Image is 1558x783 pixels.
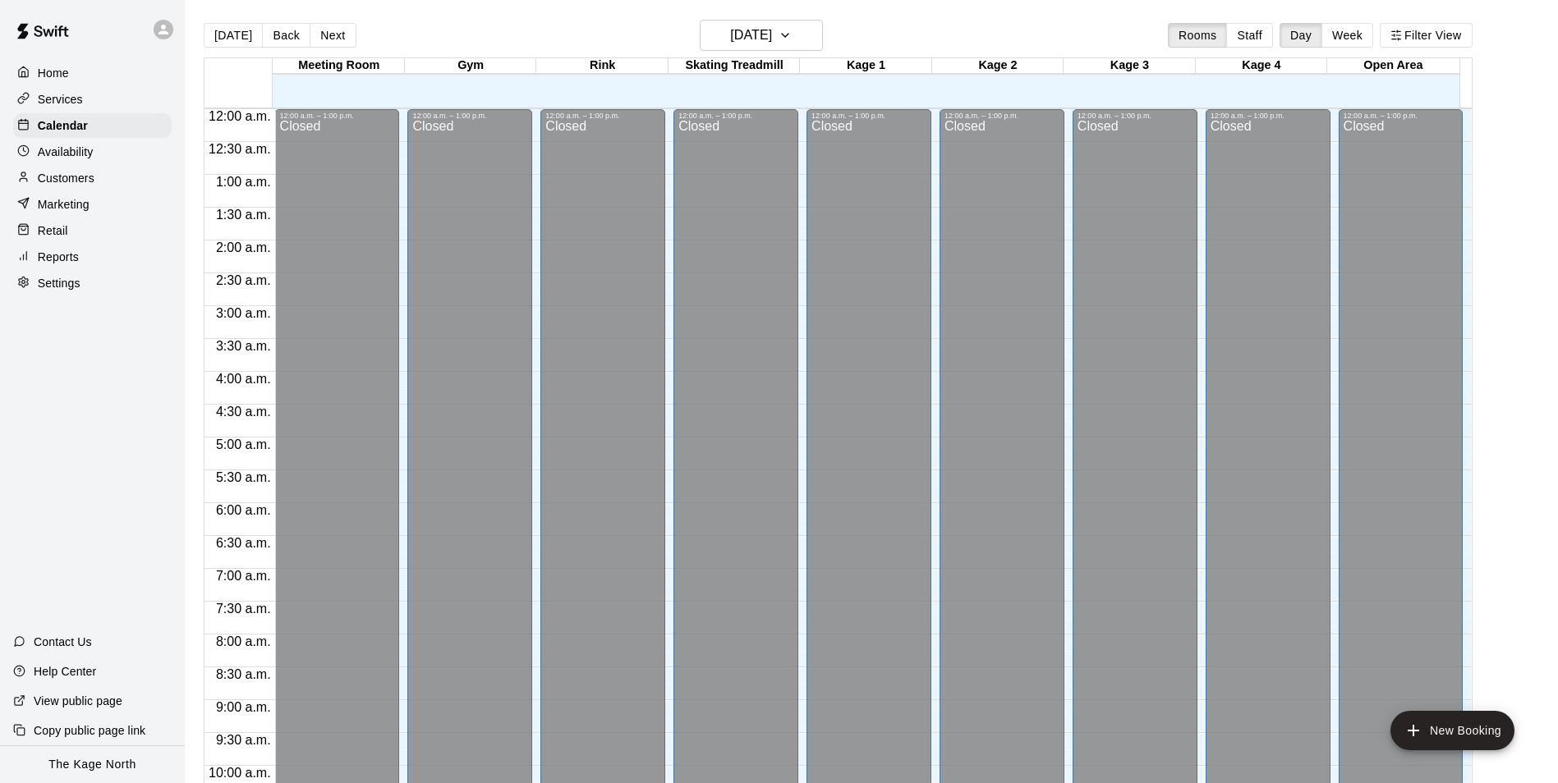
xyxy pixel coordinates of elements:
[212,273,275,287] span: 2:30 a.m.
[1196,58,1327,74] div: Kage 4
[1344,112,1459,120] div: 12:00 a.m. – 1:00 p.m.
[212,208,275,222] span: 1:30 a.m.
[932,58,1064,74] div: Kage 2
[212,602,275,616] span: 7:30 a.m.
[212,175,275,189] span: 1:00 a.m.
[1226,23,1273,48] button: Staff
[38,275,80,291] p: Settings
[262,23,310,48] button: Back
[1390,711,1514,750] button: add
[212,634,275,648] span: 8:00 a.m.
[205,142,275,156] span: 12:30 a.m.
[212,700,275,714] span: 9:00 a.m.
[1280,23,1322,48] button: Day
[800,58,931,74] div: Kage 1
[212,306,275,320] span: 3:00 a.m.
[38,117,88,134] p: Calendar
[212,240,275,254] span: 2:00 a.m.
[273,58,404,74] div: Meeting Room
[212,339,275,353] span: 3:30 a.m.
[212,470,275,484] span: 5:30 a.m.
[13,166,172,190] a: Customers
[405,58,536,74] div: Gym
[1168,23,1227,48] button: Rooms
[212,405,275,419] span: 4:30 a.m.
[212,536,275,550] span: 6:30 a.m.
[38,249,79,265] p: Reports
[536,58,668,74] div: Rink
[669,58,800,74] div: Skating Treadmill
[205,109,275,123] span: 12:00 a.m.
[730,24,772,47] h6: [DATE]
[205,766,275,780] span: 10:00 a.m.
[13,192,172,217] a: Marketing
[212,569,275,583] span: 7:00 a.m.
[13,218,172,243] a: Retail
[1380,23,1472,48] button: Filter View
[1078,112,1193,120] div: 12:00 a.m. – 1:00 p.m.
[811,112,926,120] div: 12:00 a.m. – 1:00 p.m.
[34,722,145,739] p: Copy public page link
[412,112,527,120] div: 12:00 a.m. – 1:00 p.m.
[13,245,172,269] a: Reports
[280,112,395,120] div: 12:00 a.m. – 1:00 p.m.
[212,437,275,451] span: 5:00 a.m.
[204,23,263,48] button: [DATE]
[1321,23,1373,48] button: Week
[700,20,823,51] button: [DATE]
[212,372,275,386] span: 4:00 a.m.
[13,113,172,138] a: Calendar
[1327,58,1459,74] div: Open Area
[38,65,69,81] p: Home
[1064,58,1195,74] div: Kage 3
[212,667,275,681] span: 8:30 a.m.
[48,756,136,773] p: The Kage North
[34,663,96,680] p: Help Center
[38,222,68,239] p: Retail
[545,112,660,120] div: 12:00 a.m. – 1:00 p.m.
[212,503,275,517] span: 6:00 a.m.
[944,112,1059,120] div: 12:00 a.m. – 1:00 p.m.
[212,733,275,747] span: 9:30 a.m.
[13,87,172,112] a: Services
[38,144,94,160] p: Availability
[13,140,172,164] a: Availability
[1211,112,1326,120] div: 12:00 a.m. – 1:00 p.m.
[34,693,122,709] p: View public page
[13,61,172,85] a: Home
[34,634,92,650] p: Contact Us
[310,23,356,48] button: Next
[678,112,793,120] div: 12:00 a.m. – 1:00 p.m.
[38,196,90,213] p: Marketing
[13,271,172,295] a: Settings
[38,91,83,108] p: Services
[38,170,94,186] p: Customers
